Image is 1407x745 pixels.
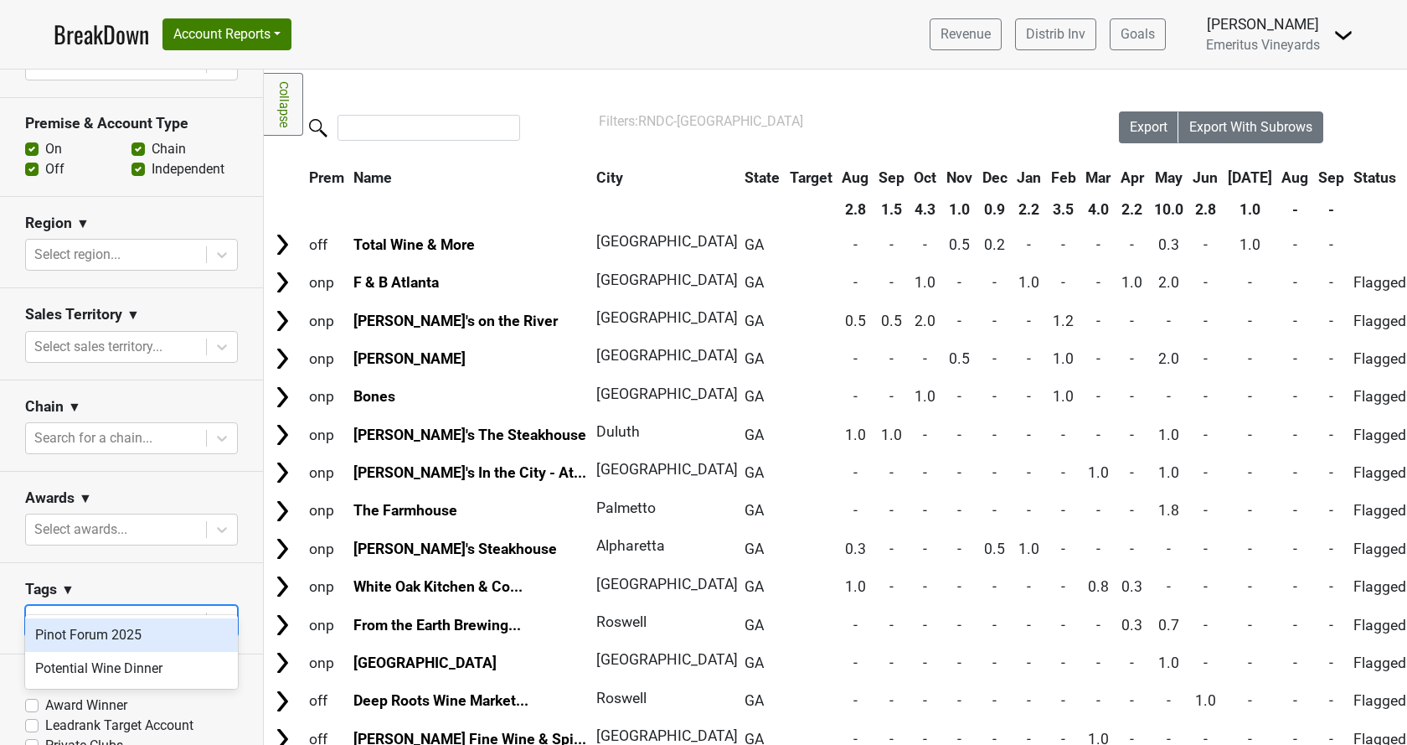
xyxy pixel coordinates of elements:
span: - [1167,313,1171,329]
a: [PERSON_NAME]'s Steakhouse [353,541,557,557]
span: Export With Subrows [1189,119,1312,135]
span: - [1329,464,1333,481]
img: Arrow right [270,308,295,334]
span: 2.0 [915,313,935,329]
span: GA [745,236,764,253]
span: - [889,464,894,481]
span: 1.0 [1088,464,1109,481]
span: - [1096,617,1100,634]
span: - [889,578,894,595]
span: Name [353,169,392,186]
span: - [1248,464,1252,481]
span: - [1130,502,1134,519]
a: Revenue [930,18,1002,50]
span: - [1061,502,1065,519]
th: 4.3 [910,194,941,225]
img: Arrow right [270,422,295,448]
th: 4.0 [1082,194,1116,225]
span: - [1061,427,1065,443]
span: - [957,388,961,405]
span: GA [745,274,764,291]
span: - [1061,578,1065,595]
span: - [1203,617,1208,634]
span: 1.0 [1053,350,1074,367]
span: - [1248,388,1252,405]
a: Deep Roots Wine Market... [353,692,528,709]
span: - [1203,274,1208,291]
a: White Oak Kitchen & Co... [353,578,523,595]
span: - [923,617,927,634]
span: - [957,541,961,557]
span: - [1329,541,1333,557]
span: [GEOGRAPHIC_DATA] [596,385,738,402]
span: RNDC-[GEOGRAPHIC_DATA] [638,113,803,129]
span: - [1329,617,1333,634]
h3: Chain [25,398,64,416]
a: Total Wine & More [353,236,475,253]
span: - [957,313,961,329]
th: Aug: activate to sort column ascending [837,163,873,193]
span: Alpharetta [596,537,665,554]
span: - [1130,464,1134,481]
span: - [1248,313,1252,329]
span: - [889,236,894,253]
th: 2.2 [1013,194,1045,225]
span: - [992,578,997,595]
span: - [1248,427,1252,443]
span: - [957,464,961,481]
span: Roswell [596,613,647,630]
span: - [957,502,961,519]
td: onp [305,416,348,453]
span: 0.5 [949,236,970,253]
span: - [853,502,858,519]
th: City: activate to sort column ascending [592,163,730,193]
a: [PERSON_NAME]'s on the River [353,313,558,329]
span: - [853,350,858,367]
span: 1.0 [1018,541,1039,557]
span: - [923,464,927,481]
span: Prem [309,169,344,186]
span: - [923,541,927,557]
span: - [1027,578,1031,595]
a: [PERSON_NAME] [353,350,466,367]
span: - [1027,427,1031,443]
span: Palmetto [596,499,656,516]
span: - [853,236,858,253]
td: onp [305,340,348,376]
span: - [1329,502,1333,519]
span: 1.0 [845,578,866,595]
td: onp [305,303,348,339]
span: - [957,274,961,291]
th: - [1278,194,1313,225]
label: Off [45,159,64,179]
span: - [1293,464,1297,481]
span: 2.0 [1158,350,1179,367]
span: GA [745,464,764,481]
a: [GEOGRAPHIC_DATA] [353,654,497,671]
span: - [1248,578,1252,595]
span: - [1130,388,1134,405]
span: - [1329,236,1333,253]
img: Arrow right [270,650,295,675]
button: Export [1119,111,1179,143]
th: 1.0 [942,194,977,225]
span: - [889,350,894,367]
span: - [957,578,961,595]
th: 1.5 [874,194,909,225]
span: - [1293,541,1297,557]
th: - [1314,194,1348,225]
a: The Farmhouse [353,502,457,519]
label: Award Winner [45,696,127,716]
span: - [1061,274,1065,291]
img: Arrow right [270,499,295,524]
span: - [1167,388,1171,405]
span: - [992,502,997,519]
span: 1.0 [845,427,866,443]
td: off [305,226,348,262]
th: Jan: activate to sort column ascending [1013,163,1045,193]
span: - [1027,350,1031,367]
h3: Premise & Account Type [25,115,238,132]
th: 2.8 [837,194,873,225]
span: 1.0 [915,388,935,405]
span: - [1130,350,1134,367]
